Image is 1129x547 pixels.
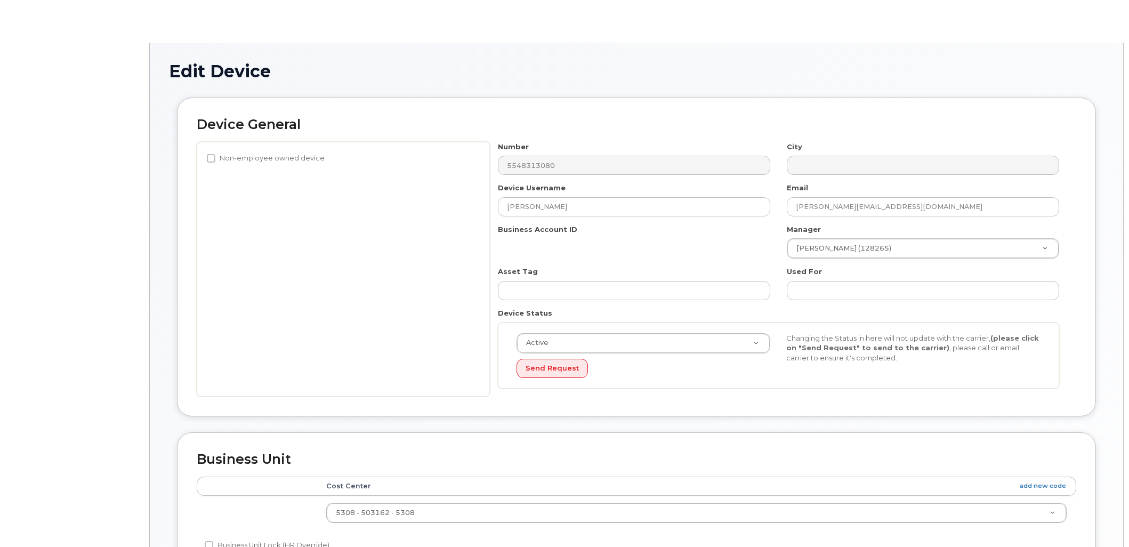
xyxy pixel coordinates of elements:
[1020,481,1066,490] a: add new code
[498,308,552,318] label: Device Status
[317,477,1076,496] th: Cost Center
[498,267,538,277] label: Asset Tag
[787,239,1059,258] a: [PERSON_NAME] (128265)
[498,142,529,152] label: Number
[787,267,822,277] label: Used For
[787,183,808,193] label: Email
[197,452,1076,467] h2: Business Unit
[336,509,415,517] span: 5308 - 503162 - 5308
[517,334,770,353] a: Active
[327,503,1066,522] a: 5308 - 503162 - 5308
[520,338,549,348] span: Active
[787,224,821,235] label: Manager
[778,333,1048,363] div: Changing the Status in here will not update with the carrier, , please call or email carrier to e...
[517,359,588,379] button: Send Request
[790,244,891,253] span: [PERSON_NAME] (128265)
[207,154,215,163] input: Non-employee owned device
[197,117,1076,132] h2: Device General
[169,62,1104,81] h1: Edit Device
[498,224,577,235] label: Business Account ID
[787,142,802,152] label: City
[498,183,566,193] label: Device Username
[207,152,325,165] label: Non-employee owned device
